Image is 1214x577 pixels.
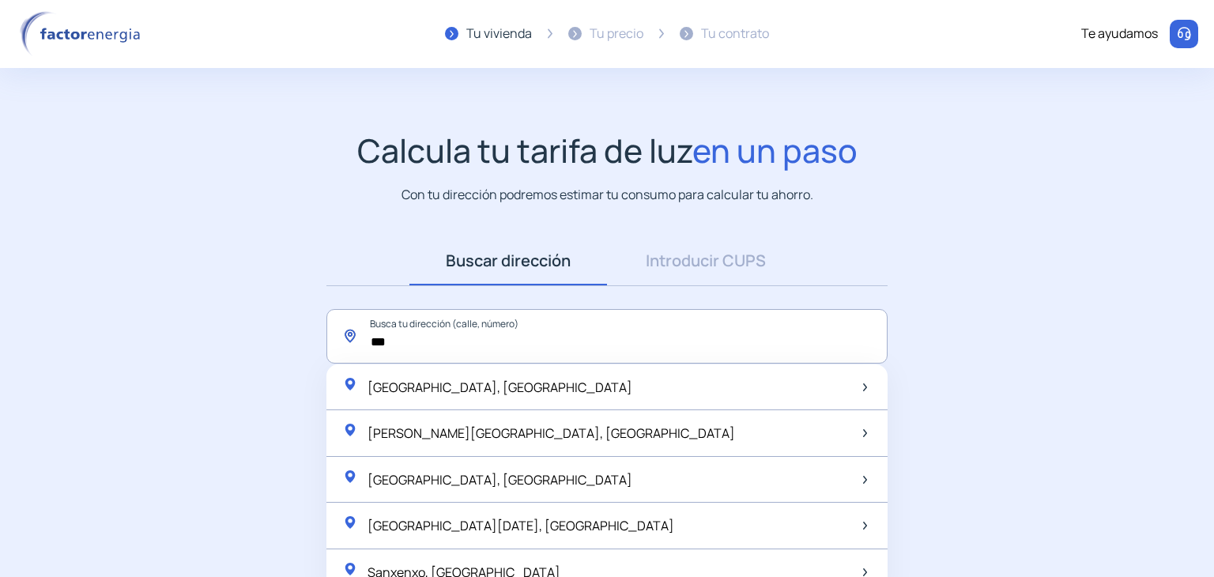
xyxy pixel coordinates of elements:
img: location-pin-green.svg [342,561,358,577]
div: Tu vivienda [466,24,532,44]
span: [GEOGRAPHIC_DATA][DATE], [GEOGRAPHIC_DATA] [368,517,674,534]
a: Buscar dirección [409,236,607,285]
img: location-pin-green.svg [342,422,358,438]
img: arrow-next-item.svg [863,568,867,576]
span: [GEOGRAPHIC_DATA], [GEOGRAPHIC_DATA] [368,471,632,488]
img: logo factor [16,11,150,57]
div: Tu precio [590,24,643,44]
h1: Calcula tu tarifa de luz [357,131,858,170]
img: location-pin-green.svg [342,515,358,530]
span: [GEOGRAPHIC_DATA], [GEOGRAPHIC_DATA] [368,379,632,396]
div: Te ayudamos [1081,24,1158,44]
span: [PERSON_NAME][GEOGRAPHIC_DATA], [GEOGRAPHIC_DATA] [368,424,735,442]
span: en un paso [692,128,858,172]
img: arrow-next-item.svg [863,522,867,530]
p: Con tu dirección podremos estimar tu consumo para calcular tu ahorro. [402,185,813,205]
a: Introducir CUPS [607,236,805,285]
img: arrow-next-item.svg [863,383,867,391]
div: Tu contrato [701,24,769,44]
img: arrow-next-item.svg [863,476,867,484]
img: llamar [1176,26,1192,42]
img: location-pin-green.svg [342,376,358,392]
img: location-pin-green.svg [342,469,358,485]
img: arrow-next-item.svg [863,429,867,437]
